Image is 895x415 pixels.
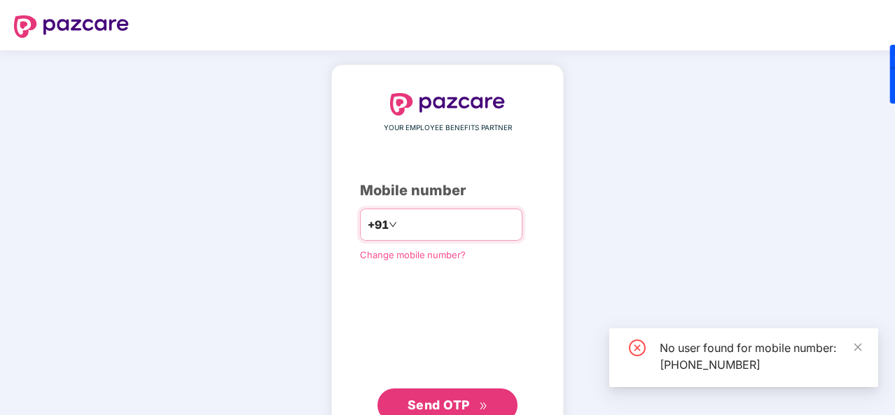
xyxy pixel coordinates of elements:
div: Mobile number [360,180,535,202]
span: close [853,342,863,352]
span: close-circle [629,339,646,356]
a: Change mobile number? [360,249,466,260]
img: logo [14,15,129,38]
span: down [389,220,397,229]
span: +91 [368,216,389,234]
span: double-right [479,402,488,411]
div: No user found for mobile number: [PHONE_NUMBER] [660,339,861,373]
span: YOUR EMPLOYEE BENEFITS PARTNER [384,122,512,134]
span: Send OTP [408,398,470,412]
img: logo [390,93,505,115]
